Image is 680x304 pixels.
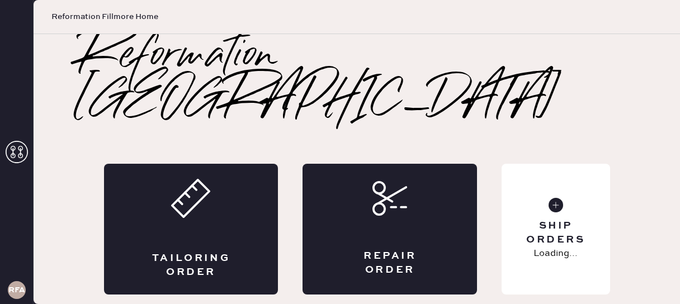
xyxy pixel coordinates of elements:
[51,11,158,22] span: Reformation Fillmore Home
[149,251,234,279] div: Tailoring Order
[511,219,601,247] div: Ship Orders
[347,249,432,277] div: Repair Order
[8,286,25,294] h3: RFA
[533,247,578,260] p: Loading...
[78,34,635,123] h2: Reformation [GEOGRAPHIC_DATA]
